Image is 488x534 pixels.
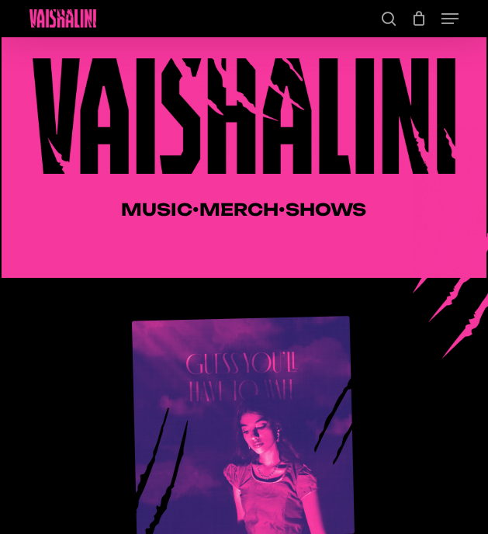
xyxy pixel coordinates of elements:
[121,199,192,220] a: Music
[29,9,97,28] img: Vaishalini
[441,11,459,26] a: Navigation Menu
[199,199,279,220] a: Merch
[403,9,434,28] a: Cart
[286,199,366,220] a: Shows
[33,201,455,219] h4: • •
